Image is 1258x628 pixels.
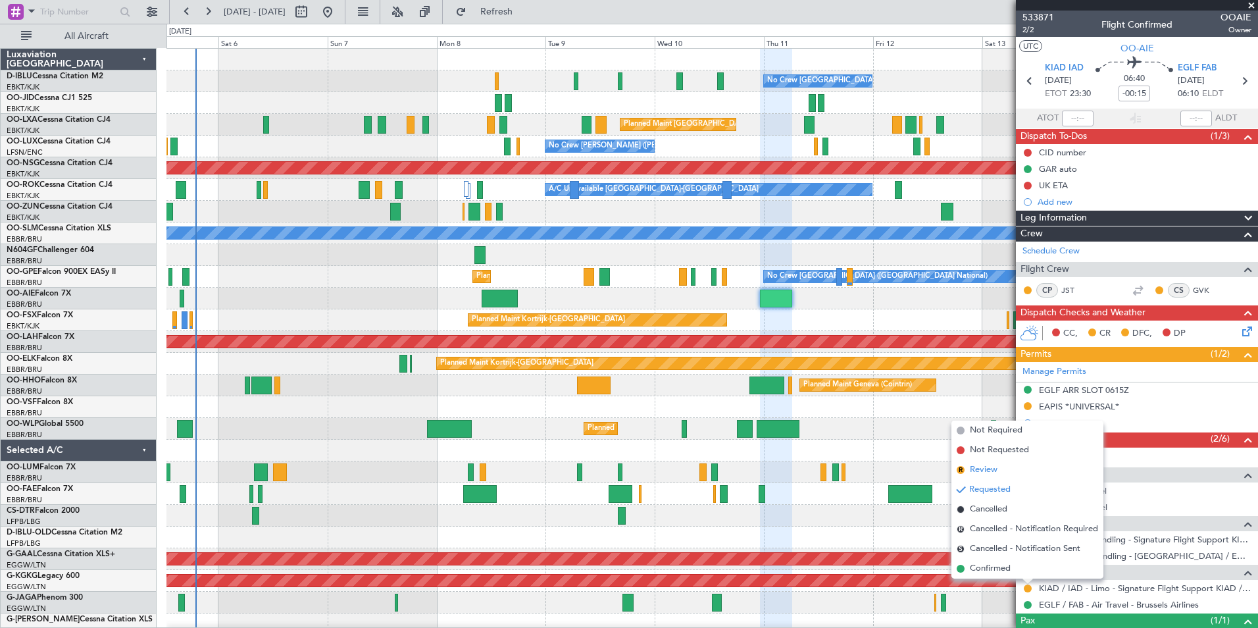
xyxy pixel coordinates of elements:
[1062,111,1094,126] input: --:--
[1211,347,1230,361] span: (1/2)
[7,94,34,102] span: OO-JID
[1039,180,1068,191] div: UK ETA
[7,159,39,167] span: OO-NSG
[7,615,153,623] a: G-[PERSON_NAME]Cessna Citation XLS
[655,36,764,48] div: Wed 10
[969,483,1011,496] span: Requested
[1211,129,1230,143] span: (1/3)
[1020,262,1069,277] span: Flight Crew
[7,343,42,353] a: EBBR/BRU
[14,26,143,47] button: All Aircraft
[7,147,43,157] a: LFSN/ENC
[7,604,46,614] a: EGGW/LTN
[7,377,77,384] a: OO-HHOFalcon 8X
[7,300,42,309] a: EBBR/BRU
[1045,62,1084,75] span: KIAD IAD
[7,529,122,536] a: D-IBLU-OLDCessna Citation M2
[1022,245,1080,258] a: Schedule Crew
[1193,284,1222,296] a: GVK
[7,355,36,363] span: OO-ELK
[7,550,115,558] a: G-GAALCessna Citation XLS+
[549,136,707,156] div: No Crew [PERSON_NAME] ([PERSON_NAME])
[1178,74,1205,88] span: [DATE]
[970,463,997,477] span: Review
[476,267,715,286] div: Planned Maint [GEOGRAPHIC_DATA] ([GEOGRAPHIC_DATA] National)
[7,615,80,623] span: G-[PERSON_NAME]
[7,420,84,428] a: OO-WLPGlobal 5500
[7,268,38,276] span: OO-GPE
[7,159,113,167] a: OO-NSGCessna Citation CJ4
[803,375,912,395] div: Planned Maint Geneva (Cointrin)
[1020,347,1051,362] span: Permits
[1070,88,1091,101] span: 23:30
[1039,550,1251,562] a: EGLF / FAB - Handling - [GEOGRAPHIC_DATA] / EGLF / FAB
[7,181,39,189] span: OO-ROK
[7,517,41,527] a: LFPB/LBG
[970,562,1011,575] span: Confirmed
[7,572,38,580] span: G-KGKG
[7,485,37,493] span: OO-FAE
[764,36,873,48] div: Thu 11
[767,267,988,286] div: No Crew [GEOGRAPHIC_DATA] ([GEOGRAPHIC_DATA] National)
[7,213,39,222] a: EBKT/KJK
[7,203,113,211] a: OO-ZUNCessna Citation CJ4
[970,542,1080,556] span: Cancelled - Notification Sent
[7,386,42,396] a: EBBR/BRU
[469,7,524,16] span: Refresh
[7,321,39,331] a: EBKT/KJK
[7,408,42,418] a: EBBR/BRU
[7,572,80,580] a: G-KGKGLegacy 600
[7,529,51,536] span: D-IBLU-OLD
[1178,62,1217,75] span: EGLF FAB
[7,290,35,298] span: OO-AIE
[7,463,76,471] a: OO-LUMFalcon 7X
[7,594,83,602] a: G-JAGAPhenom 300
[1045,74,1072,88] span: [DATE]
[767,71,988,91] div: No Crew [GEOGRAPHIC_DATA] ([GEOGRAPHIC_DATA] National)
[957,525,965,533] span: R
[624,115,862,134] div: Planned Maint [GEOGRAPHIC_DATA] ([GEOGRAPHIC_DATA] National)
[1020,211,1087,226] span: Leg Information
[7,377,41,384] span: OO-HHO
[1202,88,1223,101] span: ELDT
[7,169,39,179] a: EBKT/KJK
[1168,283,1190,298] div: CS
[1037,112,1059,125] span: ATOT
[1019,40,1042,52] button: UTC
[588,419,682,438] div: Planned Maint Milan (Linate)
[1215,112,1237,125] span: ALDT
[7,268,116,276] a: OO-GPEFalcon 900EX EASy II
[1038,418,1251,429] div: Add new
[7,256,42,266] a: EBBR/BRU
[7,138,111,145] a: OO-LUXCessna Citation CJ4
[7,72,32,80] span: D-IBLU
[873,36,982,48] div: Fri 12
[7,116,111,124] a: OO-LXACessna Citation CJ4
[7,594,37,602] span: G-JAGA
[7,485,73,493] a: OO-FAEFalcon 7X
[218,36,328,48] div: Sat 6
[1120,41,1154,55] span: OO-AIE
[440,353,593,373] div: Planned Maint Kortrijk-[GEOGRAPHIC_DATA]
[7,104,39,114] a: EBKT/KJK
[1101,18,1172,32] div: Flight Confirmed
[7,398,73,406] a: OO-VSFFalcon 8X
[449,1,528,22] button: Refresh
[1039,401,1119,412] div: EAPIS *UNIVERSAL*
[545,36,655,48] div: Tue 9
[970,523,1098,536] span: Cancelled - Notification Required
[7,278,42,288] a: EBBR/BRU
[7,463,39,471] span: OO-LUM
[7,234,42,244] a: EBBR/BRU
[1039,384,1129,396] div: EGLF ARR SLOT 0615Z
[1174,327,1186,340] span: DP
[7,311,73,319] a: OO-FSXFalcon 7X
[957,545,965,553] span: S
[34,32,139,41] span: All Aircraft
[1039,147,1086,158] div: CID number
[169,26,191,38] div: [DATE]
[7,420,39,428] span: OO-WLP
[7,507,80,515] a: CS-DTRFalcon 2000
[7,224,38,232] span: OO-SLM
[437,36,546,48] div: Mon 8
